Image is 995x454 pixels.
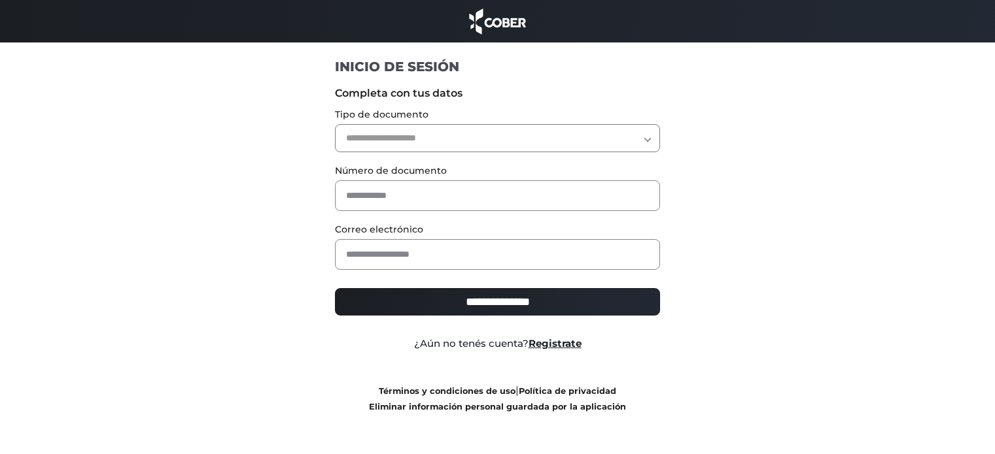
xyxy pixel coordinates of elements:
[466,7,530,36] img: cober_marca.png
[335,223,660,236] label: Correo electrónico
[335,86,660,101] label: Completa con tus datos
[335,108,660,122] label: Tipo de documento
[379,386,515,396] a: Términos y condiciones de uso
[519,386,616,396] a: Política de privacidad
[529,337,582,349] a: Registrate
[369,402,626,412] a: Eliminar información personal guardada por la aplicación
[325,336,670,351] div: ¿Aún no tenés cuenta?
[335,58,660,75] h1: INICIO DE SESIÓN
[325,383,670,414] div: |
[335,164,660,178] label: Número de documento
